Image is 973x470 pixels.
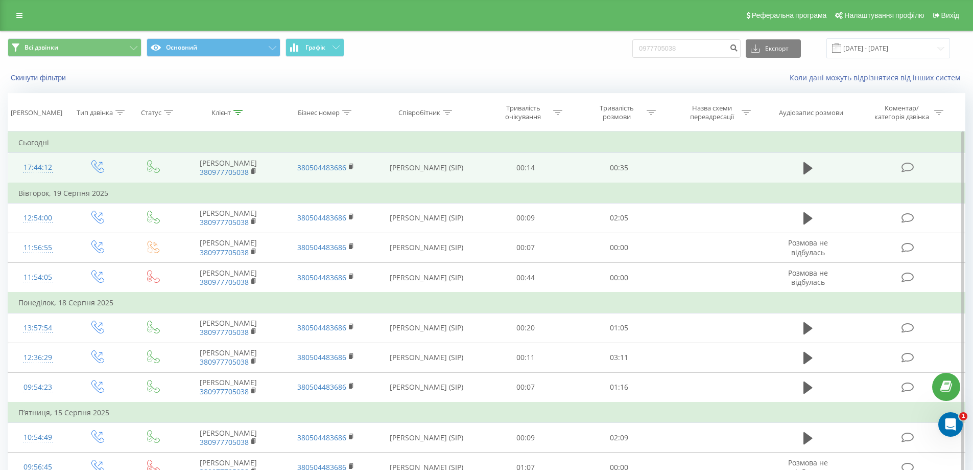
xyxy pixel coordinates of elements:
[18,208,58,228] div: 12:54:00
[297,242,346,252] a: 380504483686
[398,108,440,117] div: Співробітник
[374,372,479,402] td: [PERSON_NAME] (SIP)
[752,11,827,19] span: Реферальна програма
[18,238,58,258] div: 11:56:55
[286,38,344,57] button: Графік
[573,203,666,233] td: 02:05
[8,38,141,57] button: Всі дзвінки
[8,73,71,82] button: Скинути фільтри
[200,437,249,447] a: 380977705038
[746,39,801,58] button: Експорт
[18,267,58,287] div: 11:54:05
[374,203,479,233] td: [PERSON_NAME] (SIP)
[374,263,479,293] td: [PERSON_NAME] (SIP)
[573,423,666,453] td: 02:09
[200,327,249,337] a: 380977705038
[180,153,277,183] td: [PERSON_NAME]
[479,343,573,372] td: 00:11
[479,313,573,343] td: 00:20
[180,233,277,262] td: [PERSON_NAME]
[573,263,666,293] td: 00:00
[790,73,965,82] a: Коли дані можуть відрізнятися вiд інших систем
[573,313,666,343] td: 01:05
[479,153,573,183] td: 00:14
[180,372,277,402] td: [PERSON_NAME]
[297,163,346,172] a: 380504483686
[479,263,573,293] td: 00:44
[779,108,843,117] div: Аудіозапис розмови
[374,423,479,453] td: [PERSON_NAME] (SIP)
[959,412,967,420] span: 1
[479,423,573,453] td: 00:09
[479,203,573,233] td: 00:09
[180,343,277,372] td: [PERSON_NAME]
[18,348,58,368] div: 12:36:29
[200,277,249,287] a: 380977705038
[200,248,249,257] a: 380977705038
[8,402,965,423] td: П’ятниця, 15 Серпня 2025
[632,39,741,58] input: Пошук за номером
[18,318,58,338] div: 13:57:54
[844,11,924,19] span: Налаштування профілю
[200,387,249,396] a: 380977705038
[479,233,573,262] td: 00:07
[18,158,58,177] div: 17:44:12
[374,233,479,262] td: [PERSON_NAME] (SIP)
[941,11,959,19] span: Вихід
[938,412,963,437] iframe: Intercom live chat
[374,343,479,372] td: [PERSON_NAME] (SIP)
[147,38,280,57] button: Основний
[374,153,479,183] td: [PERSON_NAME] (SIP)
[479,372,573,402] td: 00:07
[8,132,965,153] td: Сьогодні
[8,183,965,204] td: Вівторок, 19 Серпня 2025
[573,372,666,402] td: 01:16
[872,104,932,121] div: Коментар/категорія дзвінка
[589,104,644,121] div: Тривалість розмови
[180,263,277,293] td: [PERSON_NAME]
[297,323,346,332] a: 380504483686
[18,377,58,397] div: 09:54:23
[77,108,113,117] div: Тип дзвінка
[180,203,277,233] td: [PERSON_NAME]
[573,233,666,262] td: 00:00
[788,268,828,287] span: Розмова не відбулась
[141,108,161,117] div: Статус
[298,108,340,117] div: Бізнес номер
[180,313,277,343] td: [PERSON_NAME]
[25,43,58,52] span: Всі дзвінки
[297,382,346,392] a: 380504483686
[297,433,346,442] a: 380504483686
[297,273,346,282] a: 380504483686
[496,104,551,121] div: Тривалість очікування
[573,153,666,183] td: 00:35
[200,357,249,367] a: 380977705038
[297,213,346,222] a: 380504483686
[211,108,231,117] div: Клієнт
[573,343,666,372] td: 03:11
[684,104,739,121] div: Назва схеми переадресації
[200,217,249,227] a: 380977705038
[788,238,828,257] span: Розмова не відбулась
[305,44,325,51] span: Графік
[374,313,479,343] td: [PERSON_NAME] (SIP)
[18,428,58,447] div: 10:54:49
[11,108,62,117] div: [PERSON_NAME]
[200,167,249,177] a: 380977705038
[297,352,346,362] a: 380504483686
[8,293,965,313] td: Понеділок, 18 Серпня 2025
[180,423,277,453] td: [PERSON_NAME]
